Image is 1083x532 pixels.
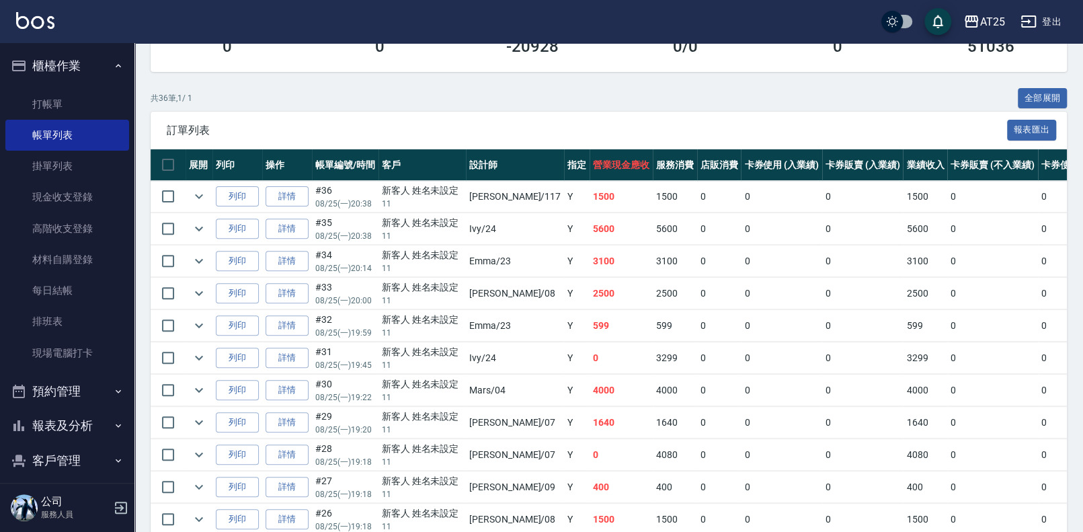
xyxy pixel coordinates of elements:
[41,508,110,521] p: 服務人員
[590,213,653,245] td: 5600
[216,445,259,465] button: 列印
[590,471,653,503] td: 400
[822,181,904,213] td: 0
[5,48,129,83] button: 櫃檯作業
[590,278,653,309] td: 2500
[697,245,741,277] td: 0
[312,245,378,277] td: #34
[315,327,375,339] p: 08/25 (一) 19:59
[315,391,375,404] p: 08/25 (一) 19:22
[312,471,378,503] td: #27
[967,37,1014,56] h3: 51036
[1015,9,1067,34] button: 登出
[903,375,947,406] td: 4000
[312,181,378,213] td: #36
[216,412,259,433] button: 列印
[1007,120,1057,141] button: 報表匯出
[903,407,947,439] td: 1640
[216,186,259,207] button: 列印
[564,149,590,181] th: 指定
[266,445,309,465] a: 詳情
[822,342,904,374] td: 0
[315,456,375,468] p: 08/25 (一) 19:18
[741,471,822,503] td: 0
[903,342,947,374] td: 3299
[382,295,463,307] p: 11
[697,181,741,213] td: 0
[11,494,38,521] img: Person
[741,342,822,374] td: 0
[5,408,129,443] button: 報表及分析
[382,345,463,359] div: 新客人 姓名未設定
[5,151,129,182] a: 掛單列表
[382,474,463,488] div: 新客人 姓名未設定
[741,407,822,439] td: 0
[697,278,741,309] td: 0
[697,407,741,439] td: 0
[903,278,947,309] td: 2500
[590,342,653,374] td: 0
[382,442,463,456] div: 新客人 姓名未設定
[382,424,463,436] p: 11
[216,251,259,272] button: 列印
[590,439,653,471] td: 0
[5,306,129,337] a: 排班表
[947,181,1037,213] td: 0
[189,315,209,336] button: expand row
[924,8,951,35] button: save
[466,149,564,181] th: 設計師
[958,8,1010,36] button: AT25
[466,213,564,245] td: Ivy /24
[189,477,209,497] button: expand row
[312,149,378,181] th: 帳單編號/時間
[216,283,259,304] button: 列印
[312,310,378,342] td: #32
[741,375,822,406] td: 0
[312,213,378,245] td: #35
[189,186,209,206] button: expand row
[822,213,904,245] td: 0
[216,219,259,239] button: 列印
[216,477,259,498] button: 列印
[382,280,463,295] div: 新客人 姓名未設定
[266,509,309,530] a: 詳情
[653,375,697,406] td: 4000
[903,181,947,213] td: 1500
[564,375,590,406] td: Y
[382,359,463,371] p: 11
[466,342,564,374] td: Ivy /24
[189,251,209,271] button: expand row
[822,407,904,439] td: 0
[266,380,309,401] a: 詳情
[378,149,466,181] th: 客戶
[315,262,375,274] p: 08/25 (一) 20:14
[697,439,741,471] td: 0
[151,92,192,104] p: 共 36 筆, 1 / 1
[564,310,590,342] td: Y
[653,439,697,471] td: 4080
[697,342,741,374] td: 0
[382,377,463,391] div: 新客人 姓名未設定
[466,439,564,471] td: [PERSON_NAME] /07
[947,245,1037,277] td: 0
[1018,88,1068,109] button: 全部展開
[590,181,653,213] td: 1500
[903,245,947,277] td: 3100
[266,412,309,433] a: 詳情
[5,182,129,213] a: 現金收支登錄
[741,245,822,277] td: 0
[5,275,129,306] a: 每日結帳
[590,375,653,406] td: 4000
[590,245,653,277] td: 3100
[653,149,697,181] th: 服務消費
[653,471,697,503] td: 400
[564,278,590,309] td: Y
[822,439,904,471] td: 0
[382,230,463,242] p: 11
[5,213,129,244] a: 高階收支登錄
[903,471,947,503] td: 400
[466,245,564,277] td: Emma /23
[822,375,904,406] td: 0
[5,120,129,151] a: 帳單列表
[506,37,559,56] h3: -20928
